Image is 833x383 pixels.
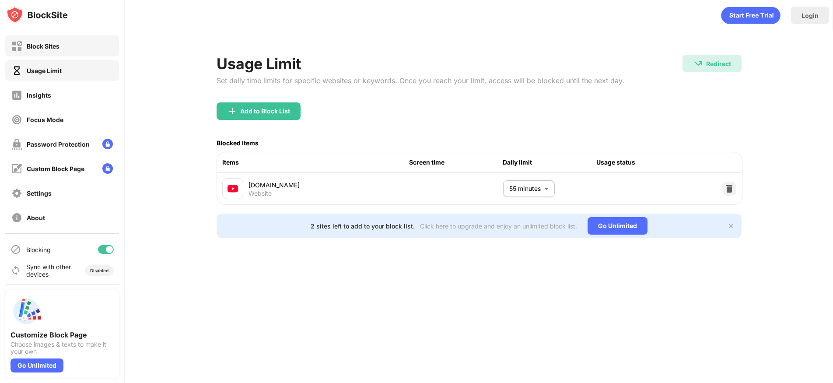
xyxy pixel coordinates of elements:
[503,158,596,167] div: Daily limit
[11,139,22,150] img: password-protection-off.svg
[27,141,90,148] div: Password Protection
[217,76,624,85] div: Set daily time limits for specific websites or keywords. Once you reach your limit, access will b...
[10,330,114,339] div: Customize Block Page
[11,90,22,101] img: insights-off.svg
[596,158,690,167] div: Usage status
[409,158,503,167] div: Screen time
[420,222,577,230] div: Click here to upgrade and enjoy an unlimited block list.
[6,6,68,24] img: logo-blocksite.svg
[10,265,21,276] img: sync-icon.svg
[27,116,63,123] div: Focus Mode
[26,263,71,278] div: Sync with other devices
[509,184,541,193] p: 55 minutes
[11,114,22,125] img: focus-off.svg
[102,139,113,149] img: lock-menu.svg
[248,180,409,190] div: [DOMAIN_NAME]
[217,55,624,73] div: Usage Limit
[11,212,22,223] img: about-off.svg
[801,12,819,19] div: Login
[11,65,22,76] img: time-usage-on.svg
[721,7,780,24] div: animation
[10,295,42,327] img: push-custom-page.svg
[217,139,259,147] div: Blocked Items
[27,91,51,99] div: Insights
[27,190,52,197] div: Settings
[27,165,84,172] div: Custom Block Page
[27,214,45,221] div: About
[10,358,63,372] div: Go Unlimited
[222,158,409,167] div: Items
[27,42,59,50] div: Block Sites
[27,67,62,74] div: Usage Limit
[706,60,731,67] div: Redirect
[90,268,108,273] div: Disabled
[227,183,238,194] img: favicons
[240,108,290,115] div: Add to Block List
[11,188,22,199] img: settings-off.svg
[26,246,51,253] div: Blocking
[588,217,647,235] div: Go Unlimited
[10,341,114,355] div: Choose images & texts to make it your own
[728,222,735,229] img: x-button.svg
[11,41,22,52] img: block-off.svg
[11,163,22,174] img: customize-block-page-off.svg
[10,244,21,255] img: blocking-icon.svg
[102,163,113,174] img: lock-menu.svg
[311,222,415,230] div: 2 sites left to add to your block list.
[248,190,272,197] div: Website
